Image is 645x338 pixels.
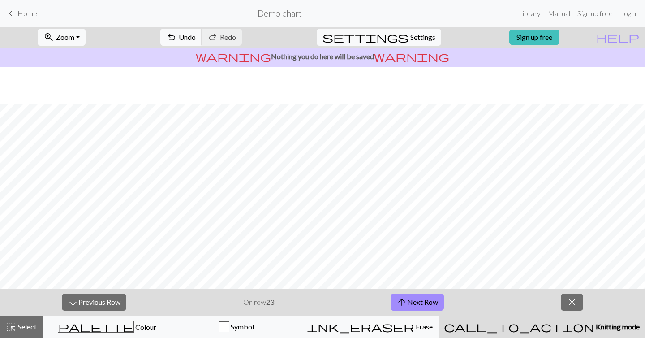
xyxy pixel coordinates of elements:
h2: Demo chart [258,8,302,18]
p: On row [243,297,274,308]
span: Colour [134,323,156,331]
span: call_to_action [444,321,594,333]
button: Undo [160,29,202,46]
a: Home [5,6,37,21]
button: Colour [43,316,172,338]
a: Login [616,4,640,22]
span: keyboard_arrow_left [5,7,16,20]
button: Previous Row [62,294,126,311]
strong: 23 [266,298,274,306]
a: Sign up free [509,30,559,45]
span: help [596,31,639,43]
span: Zoom [56,33,74,41]
span: Select [17,322,37,331]
span: ink_eraser [307,321,414,333]
a: Manual [544,4,574,22]
span: settings [322,31,408,43]
span: close [567,296,577,308]
span: arrow_upward [396,296,407,308]
p: Nothing you do here will be saved [4,51,641,62]
span: zoom_in [43,31,54,43]
span: arrow_downward [68,296,78,308]
span: highlight_alt [6,321,17,333]
i: Settings [322,32,408,43]
a: Library [515,4,544,22]
button: Erase [301,316,439,338]
span: Erase [414,322,433,331]
button: SettingsSettings [317,29,441,46]
span: palette [58,321,133,333]
span: Undo [179,33,196,41]
span: Knitting mode [594,322,640,331]
span: warning [374,50,449,63]
span: warning [196,50,271,63]
a: Sign up free [574,4,616,22]
button: Next Row [391,294,444,311]
span: undo [166,31,177,43]
span: Settings [410,32,435,43]
span: Home [17,9,37,17]
span: Symbol [229,322,254,331]
button: Knitting mode [439,316,645,338]
button: Symbol [172,316,301,338]
button: Zoom [38,29,86,46]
